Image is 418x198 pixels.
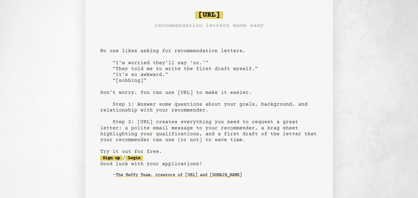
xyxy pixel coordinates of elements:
[155,21,264,30] h3: recommendation letters made easy
[113,172,318,178] div: -
[195,11,223,19] span: [URL]
[100,156,123,161] a: Sign up
[126,156,143,161] a: Login
[100,9,318,190] pre: No one likes asking for recommendation letters. “I’m worried they’ll say ‘no.’” “They told me to ...
[116,170,242,180] a: The Reffy Team, creators of [URL] and [DOMAIN_NAME]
